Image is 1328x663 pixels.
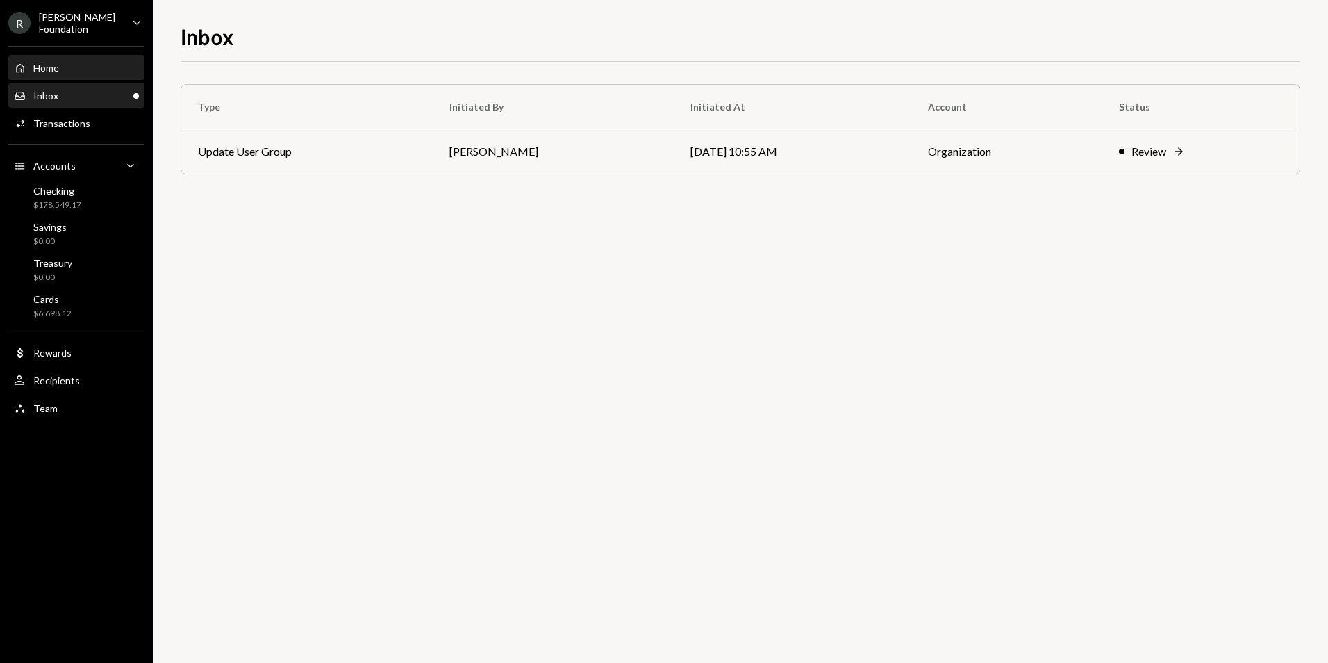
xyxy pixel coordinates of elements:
div: $0.00 [33,236,67,247]
div: Treasury [33,257,72,269]
td: [DATE] 10:55 AM [674,129,911,174]
div: $178,549.17 [33,199,81,211]
div: Accounts [33,160,76,172]
a: Treasury$0.00 [8,253,144,286]
div: Team [33,402,58,414]
h1: Inbox [181,22,234,50]
div: Checking [33,185,81,197]
div: Inbox [33,90,58,101]
a: Checking$178,549.17 [8,181,144,214]
td: [PERSON_NAME] [433,129,674,174]
div: Cards [33,293,72,305]
div: R [8,12,31,34]
a: Rewards [8,340,144,365]
th: Initiated By [433,85,674,129]
div: $0.00 [33,272,72,284]
div: Recipients [33,375,80,386]
div: $6,698.12 [33,308,72,320]
th: Type [181,85,433,129]
a: Transactions [8,110,144,136]
a: Inbox [8,83,144,108]
a: Accounts [8,153,144,178]
div: [PERSON_NAME] Foundation [39,11,121,35]
td: Organization [911,129,1102,174]
th: Account [911,85,1102,129]
a: Team [8,395,144,420]
a: Savings$0.00 [8,217,144,250]
div: Review [1131,143,1166,160]
div: Transactions [33,117,90,129]
a: Home [8,55,144,80]
td: Update User Group [181,129,433,174]
div: Rewards [33,347,72,359]
a: Cards$6,698.12 [8,289,144,322]
a: Recipients [8,368,144,393]
th: Status [1102,85,1300,129]
div: Savings [33,221,67,233]
th: Initiated At [674,85,911,129]
div: Home [33,62,59,74]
